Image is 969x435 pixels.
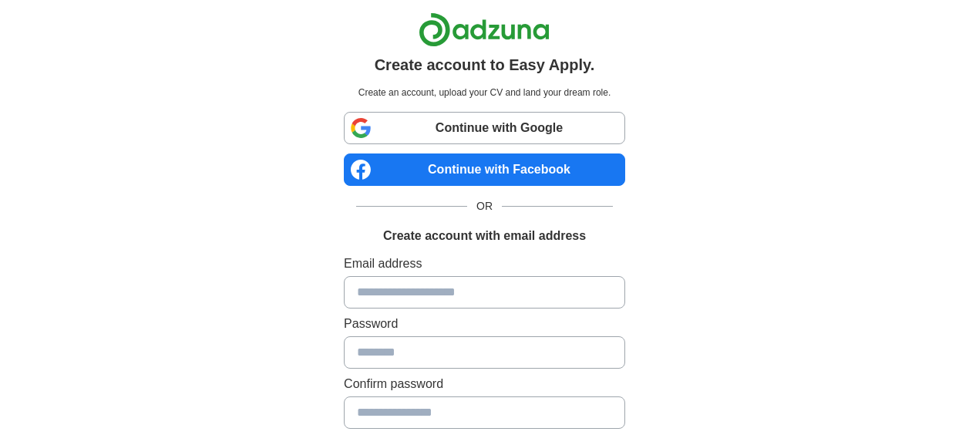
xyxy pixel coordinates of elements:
[375,53,595,76] h1: Create account to Easy Apply.
[344,315,625,333] label: Password
[344,255,625,273] label: Email address
[383,227,586,245] h1: Create account with email address
[347,86,622,99] p: Create an account, upload your CV and land your dream role.
[344,153,625,186] a: Continue with Facebook
[344,375,625,393] label: Confirm password
[344,112,625,144] a: Continue with Google
[419,12,550,47] img: Adzuna logo
[467,198,502,214] span: OR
